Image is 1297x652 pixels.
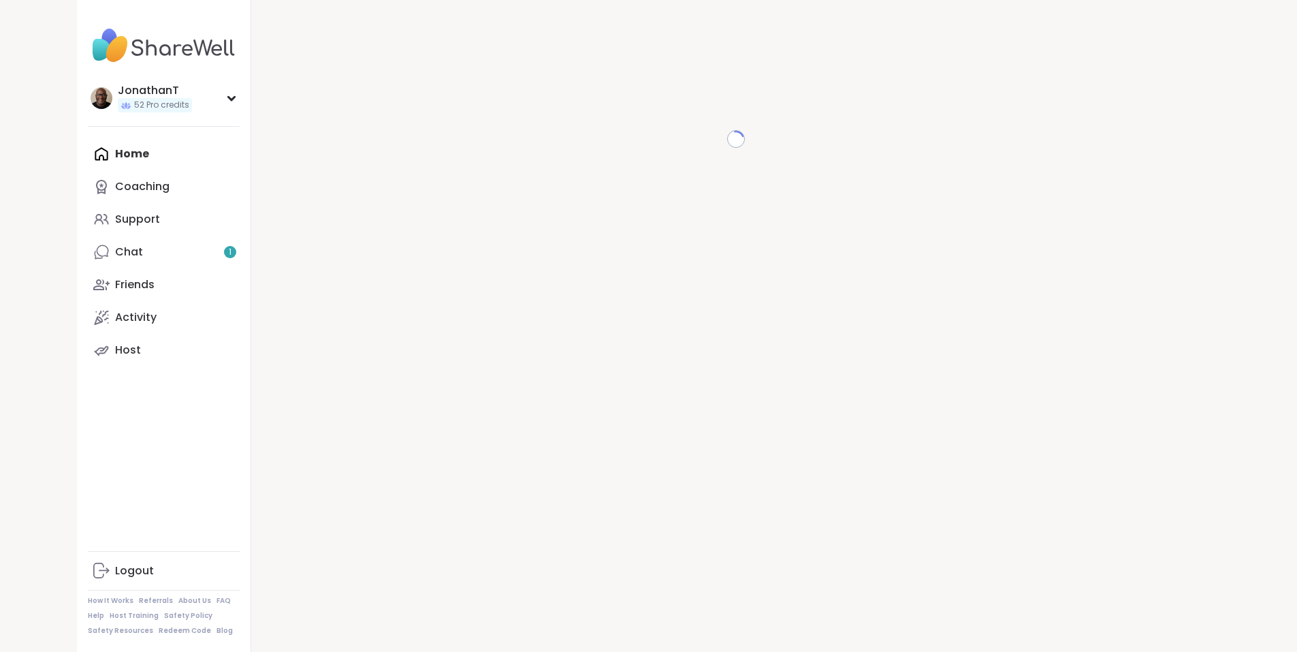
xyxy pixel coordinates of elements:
a: Coaching [88,170,240,203]
a: Support [88,203,240,236]
div: Coaching [115,179,170,194]
a: About Us [178,596,211,606]
a: Safety Resources [88,626,153,636]
a: Chat1 [88,236,240,268]
div: Support [115,212,160,227]
a: Logout [88,555,240,587]
div: JonathanT [118,83,192,98]
a: Host Training [110,611,159,621]
a: Friends [88,268,240,301]
div: Host [115,343,141,358]
div: Friends [115,277,155,292]
a: Host [88,334,240,367]
a: Activity [88,301,240,334]
a: Redeem Code [159,626,211,636]
img: JonathanT [91,87,112,109]
a: Referrals [139,596,173,606]
img: ShareWell Nav Logo [88,22,240,69]
a: FAQ [217,596,231,606]
a: Help [88,611,104,621]
a: Safety Policy [164,611,212,621]
a: Blog [217,626,233,636]
div: Chat [115,245,143,260]
span: 1 [229,247,231,258]
div: Logout [115,563,154,578]
a: How It Works [88,596,133,606]
div: Activity [115,310,157,325]
span: 52 Pro credits [134,99,189,111]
